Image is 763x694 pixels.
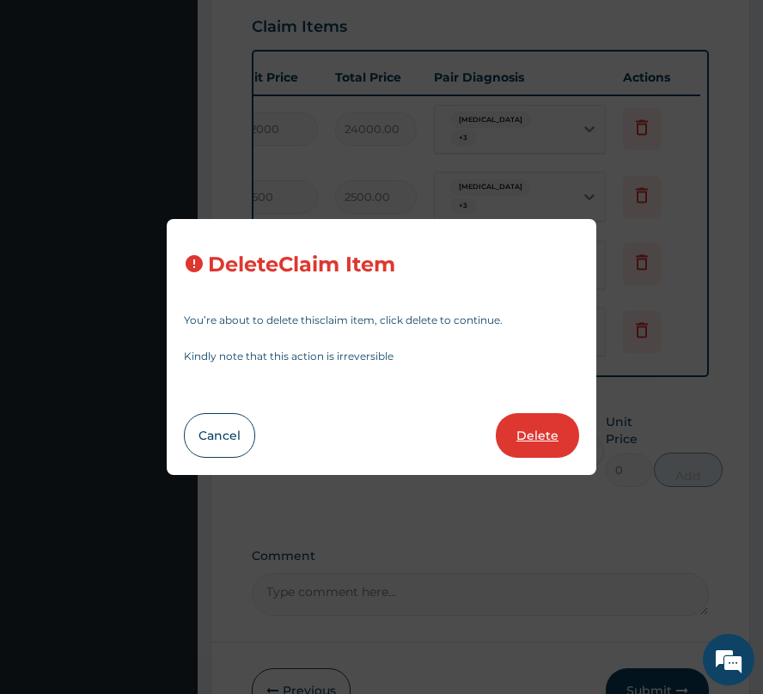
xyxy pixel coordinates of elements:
div: Minimize live chat window [282,9,323,50]
p: You’re about to delete this claim item , click delete to continue. [184,315,579,326]
p: Kindly note that this action is irreversible [184,351,579,362]
button: Delete [496,413,579,458]
textarea: Type your message and hit 'Enter' [9,469,327,529]
span: We're online! [100,216,237,390]
h3: Delete Claim Item [208,253,395,277]
div: Chat with us now [89,96,289,119]
img: d_794563401_company_1708531726252_794563401 [32,86,70,129]
button: Cancel [184,413,255,458]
